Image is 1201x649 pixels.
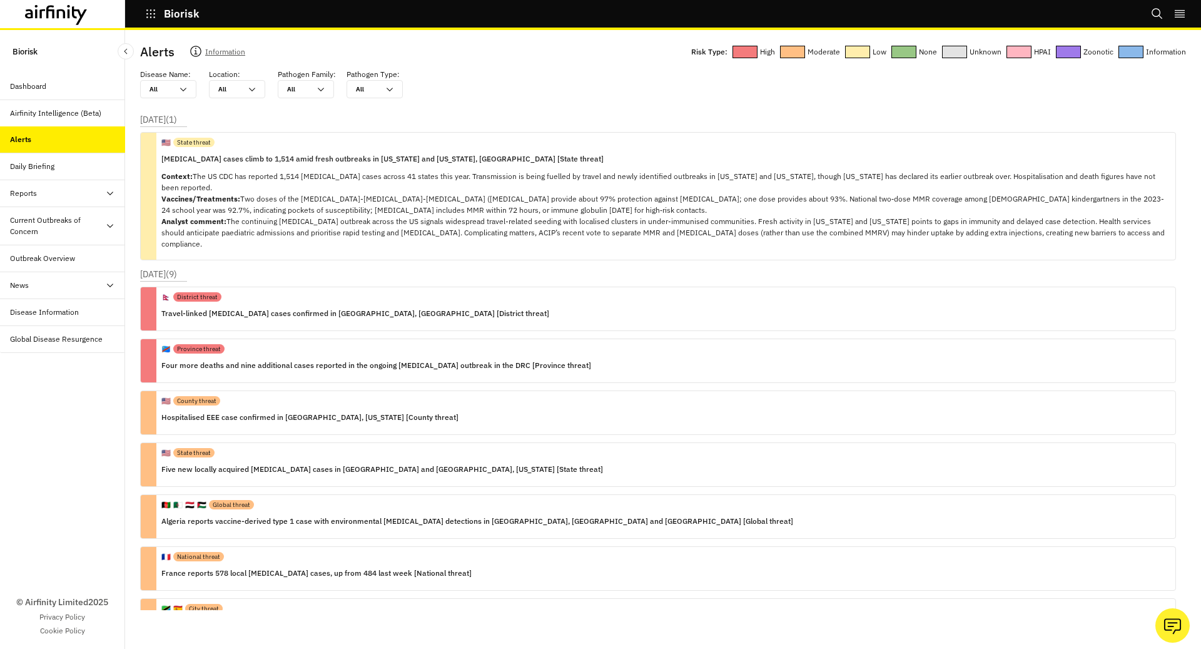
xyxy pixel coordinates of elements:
[10,307,79,318] div: Disease Information
[161,359,591,372] p: Four more deaths and nine additional cases reported in the ongoing [MEDICAL_DATA] outbreak in the...
[161,171,193,181] strong: Context:
[177,292,218,302] p: District threat
[10,253,75,264] div: Outbreak Overview
[278,69,336,80] p: Pathogen Family :
[10,334,103,345] div: Global Disease Resurgence
[161,152,1165,166] p: [MEDICAL_DATA] cases climb to 1,514 amid fresh outbreaks in [US_STATE] and [US_STATE], [GEOGRAPHI...
[40,625,85,636] a: Cookie Policy
[10,188,37,199] div: Reports
[161,344,171,355] p: 🇨🇩
[1151,3,1163,24] button: Search
[185,499,195,511] p: 🇾🇪
[173,603,183,615] p: 🇪🇸
[919,45,937,59] p: None
[161,462,603,476] p: Five new locally acquired [MEDICAL_DATA] cases in [GEOGRAPHIC_DATA] and [GEOGRAPHIC_DATA], [US_ST...
[161,411,459,424] p: Hospitalised EEE case confirmed in [GEOGRAPHIC_DATA], [US_STATE] [County threat]
[140,268,177,281] p: [DATE] ( 9 )
[118,43,134,59] button: Close Sidebar
[1034,45,1051,59] p: HPAI
[10,81,46,92] div: Dashboard
[145,3,200,24] button: Biorisk
[16,596,108,609] p: © Airfinity Limited 2025
[209,69,240,80] p: Location :
[161,514,793,528] p: Algeria reports vaccine-derived type 1 case with environmental [MEDICAL_DATA] detections in [GEOG...
[161,217,226,226] strong: Analyst comment:
[177,344,221,354] p: Province threat
[197,499,206,511] p: 🇵🇸
[161,499,171,511] p: 🇦🇫
[140,113,177,126] p: [DATE] ( 1 )
[161,171,1165,250] p: The US CDC has reported 1,514 [MEDICAL_DATA] cases across 41 states this year. Transmission is be...
[970,45,1001,59] p: Unknown
[161,194,240,203] strong: Vaccines/Treatments:
[189,604,219,613] p: City threat
[161,137,171,148] p: 🇺🇸
[1155,608,1190,643] button: Ask our analysts
[39,611,85,623] a: Privacy Policy
[177,552,220,561] p: National threat
[10,161,54,172] div: Daily Briefing
[164,8,200,19] p: Biorisk
[177,138,211,147] p: State threat
[691,45,727,59] p: Risk Type:
[10,108,101,119] div: Airfinity Intelligence (Beta)
[1146,45,1186,59] p: Information
[205,45,245,63] p: Information
[10,280,29,291] div: News
[161,292,171,303] p: 🇳🇵
[808,45,840,59] p: Moderate
[161,307,549,320] p: Travel-linked [MEDICAL_DATA] cases confirmed in [GEOGRAPHIC_DATA], [GEOGRAPHIC_DATA] [District th...
[1083,45,1113,59] p: Zoonotic
[173,499,183,511] p: 🇩🇿
[10,215,105,237] div: Current Outbreaks of Concern
[140,69,191,80] p: Disease Name :
[177,448,211,457] p: State threat
[213,500,250,509] p: Global threat
[161,551,171,563] p: 🇫🇷
[161,566,472,580] p: France reports 578 local [MEDICAL_DATA] cases, up from 484 last week [National threat]
[873,45,886,59] p: Low
[347,69,400,80] p: Pathogen Type :
[140,43,175,61] p: Alerts
[760,45,775,59] p: High
[161,447,171,459] p: 🇺🇸
[177,396,216,406] p: County threat
[13,40,38,63] p: Biorisk
[10,134,31,145] div: Alerts
[161,396,171,407] p: 🇺🇸
[161,603,171,615] p: 🇹🇿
